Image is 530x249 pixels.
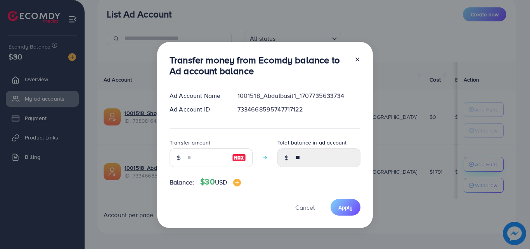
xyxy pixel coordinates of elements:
h4: $30 [200,177,241,187]
span: Cancel [295,203,315,212]
div: 1001518_Abdulbasit1_1707735633734 [231,91,367,100]
label: Transfer amount [170,139,210,146]
div: Ad Account Name [163,91,231,100]
div: Ad Account ID [163,105,231,114]
button: Cancel [286,199,324,216]
label: Total balance in ad account [277,139,346,146]
img: image [233,179,241,186]
span: Balance: [170,178,194,187]
button: Apply [331,199,360,216]
h3: Transfer money from Ecomdy balance to Ad account balance [170,54,348,77]
div: 7334668595747717122 [231,105,367,114]
span: Apply [338,204,353,211]
span: USD [215,178,227,186]
img: image [232,153,246,162]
